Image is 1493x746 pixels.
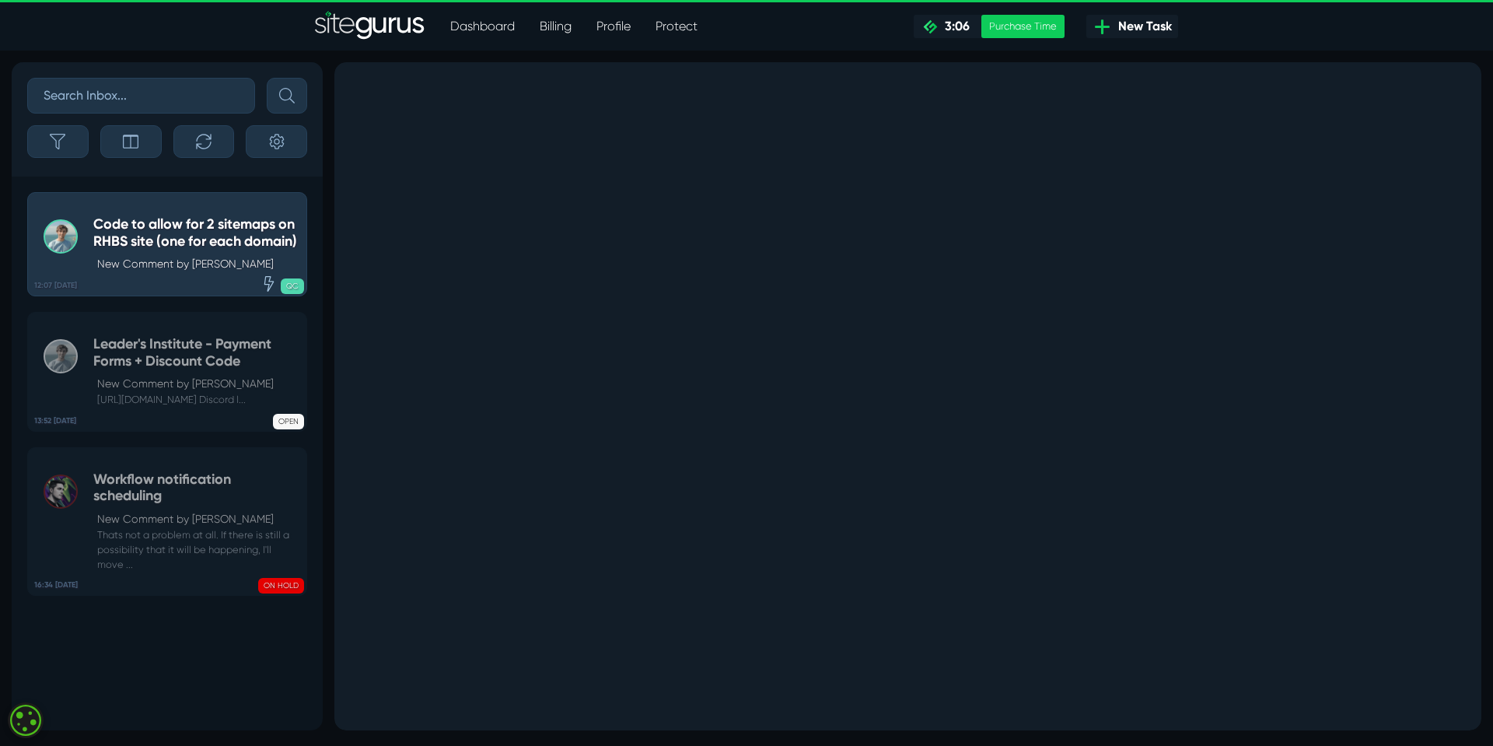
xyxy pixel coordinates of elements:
a: 3:06 Purchase Time [914,15,1065,38]
input: Search Inbox... [27,78,255,114]
b: 13:52 [DATE] [34,415,76,427]
p: New Comment by [PERSON_NAME] [97,256,299,272]
small: Thats not a problem at all. If there is still a possibility that it will be happening, I'll move ... [93,527,299,573]
img: Sitegurus Logo [315,11,425,42]
h5: Code to allow for 2 sitemaps on RHBS site (one for each domain) [93,216,299,250]
iframe: gist-messenger-bubble-iframe [1440,693,1477,730]
a: 16:34 [DATE] Workflow notification schedulingNew Comment by [PERSON_NAME] Thats not a problem at ... [27,447,307,597]
span: QC [281,278,304,294]
a: SiteGurus [315,11,425,42]
span: ON HOLD [258,578,304,594]
div: Cookie consent button [8,702,44,738]
b: 16:34 [DATE] [34,580,78,591]
span: OPEN [273,414,304,429]
a: 13:52 [DATE] Leader's Institute - Payment Forms + Discount CodeNew Comment by [PERSON_NAME] [URL]... [27,312,307,431]
a: New Task [1086,15,1178,38]
div: Purchase Time [981,15,1065,38]
div: Expedited [261,275,277,291]
small: [URL][DOMAIN_NAME] Discord l... [93,392,299,407]
a: Protect [643,11,710,42]
h5: Leader's Institute - Payment Forms + Discount Code [93,336,299,369]
p: New Comment by [PERSON_NAME] [97,511,299,527]
h5: Workflow notification scheduling [93,471,299,505]
span: 3:06 [939,19,970,33]
a: Billing [527,11,584,42]
a: Dashboard [438,11,527,42]
a: Profile [584,11,643,42]
b: 12:07 [DATE] [34,280,77,292]
a: 12:07 [DATE] Code to allow for 2 sitemaps on RHBS site (one for each domain)New Comment by [PERSO... [27,192,307,296]
p: New Comment by [PERSON_NAME] [97,376,299,392]
span: New Task [1112,17,1172,36]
